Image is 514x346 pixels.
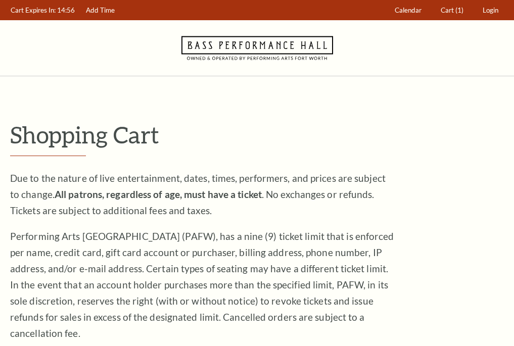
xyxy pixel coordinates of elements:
[455,6,463,14] span: (1)
[483,6,498,14] span: Login
[436,1,469,20] a: Cart (1)
[55,188,262,200] strong: All patrons, regardless of age, must have a ticket
[11,6,56,14] span: Cart Expires In:
[81,1,120,20] a: Add Time
[441,6,454,14] span: Cart
[10,122,504,147] p: Shopping Cart
[57,6,75,14] span: 14:56
[478,1,503,20] a: Login
[395,6,422,14] span: Calendar
[390,1,427,20] a: Calendar
[10,172,386,216] span: Due to the nature of live entertainment, dates, times, performers, and prices are subject to chan...
[10,228,394,341] p: Performing Arts [GEOGRAPHIC_DATA] (PAFW), has a nine (9) ticket limit that is enforced per name, ...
